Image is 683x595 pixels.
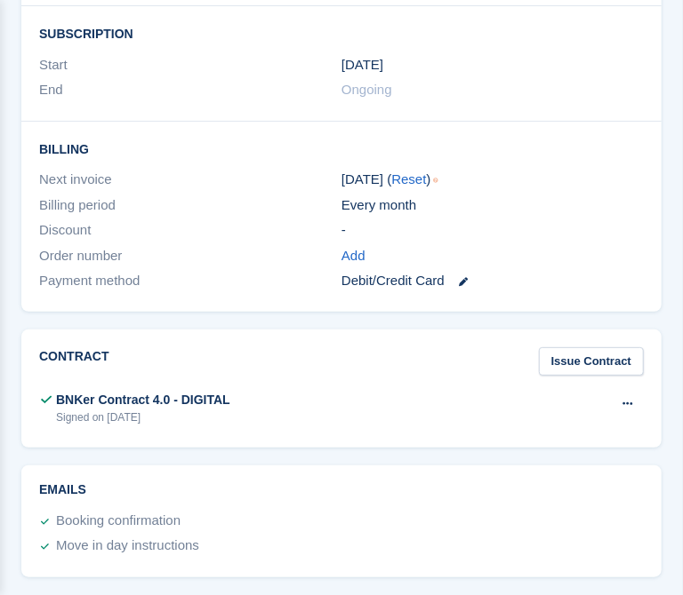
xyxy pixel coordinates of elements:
div: - [341,220,644,241]
div: Every month [341,195,644,216]
div: End [39,80,341,100]
div: Discount [39,220,341,241]
div: Debit/Credit Card [341,271,644,291]
a: Reset [391,171,426,186]
div: [DATE] ( ) [341,170,644,190]
a: Add [341,246,366,266]
h2: Contract [39,347,109,377]
h2: Billing [39,139,644,157]
div: BNKer Contract 4.0 - DIGITAL [56,391,230,409]
h2: Subscription [39,24,644,42]
div: Billing period [39,195,341,216]
span: Ongoing [341,82,392,97]
div: Payment method [39,271,341,291]
div: Move in day instructions [56,535,199,557]
div: Next invoice [39,170,341,190]
div: Start [39,55,341,75]
div: Order number [39,246,341,266]
div: Booking confirmation [56,511,181,532]
div: Signed on [DATE] [56,409,230,425]
h2: Emails [39,483,644,497]
div: Tooltip anchor [428,172,444,188]
time: 2025-06-10 00:00:00 UTC [341,55,383,75]
a: Issue Contract [539,347,644,377]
